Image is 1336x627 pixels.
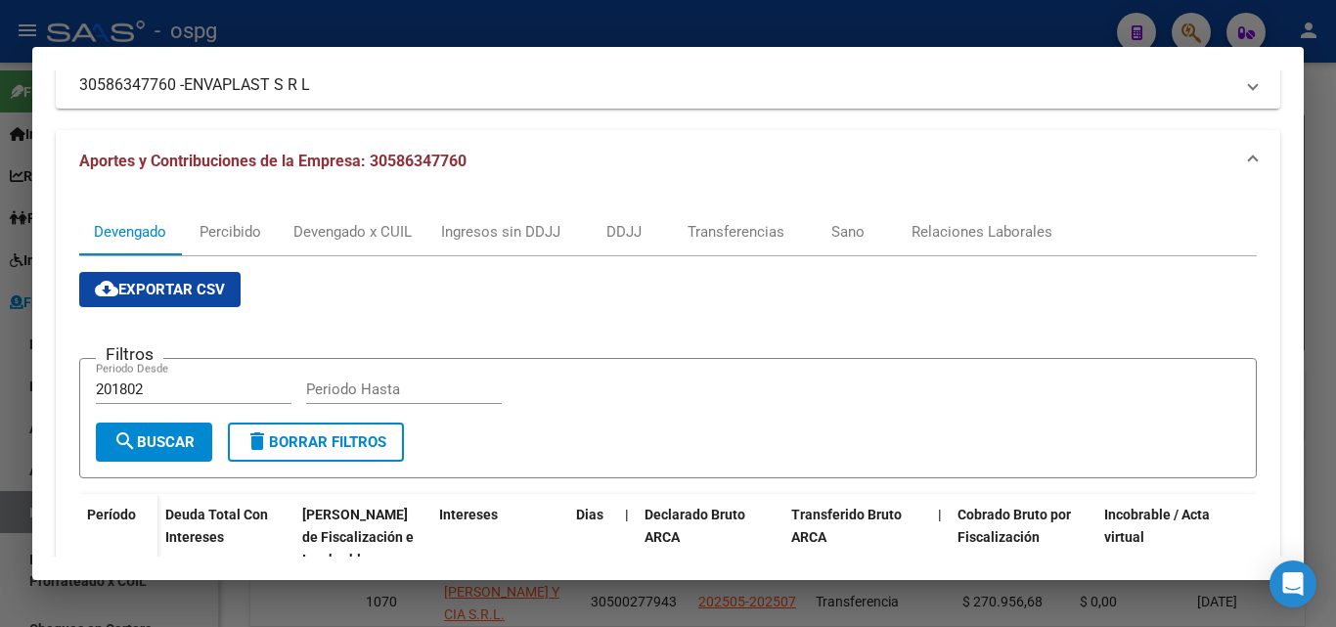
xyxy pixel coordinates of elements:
div: Relaciones Laborales [912,221,1052,243]
datatable-header-cell: Transferido Bruto ARCA [783,494,930,580]
button: Buscar [96,423,212,462]
span: ENVAPLAST S R L [184,73,310,97]
span: [PERSON_NAME] de Fiscalización e Incobrable [302,507,414,567]
span: | [625,507,629,522]
datatable-header-cell: Declarado Bruto ARCA [637,494,783,580]
span: Borrar Filtros [245,433,386,451]
datatable-header-cell: Deuda Total Con Intereses [157,494,294,580]
div: Open Intercom Messenger [1269,560,1316,607]
div: Devengado x CUIL [293,221,412,243]
span: Cobrado Bruto por Fiscalización [957,507,1071,545]
mat-icon: search [113,429,137,453]
div: Ingresos sin DDJJ [441,221,560,243]
span: Exportar CSV [95,281,225,298]
button: Exportar CSV [79,272,241,307]
mat-icon: delete [245,429,269,453]
span: Deuda Total Con Intereses [165,507,268,545]
div: Sano [831,221,865,243]
datatable-header-cell: Dias [568,494,617,580]
span: Período [87,507,136,522]
h3: Filtros [96,343,163,365]
div: Devengado [94,221,166,243]
button: Borrar Filtros [228,423,404,462]
datatable-header-cell: Deuda Bruta Neto de Fiscalización e Incobrable [294,494,431,580]
datatable-header-cell: | [930,494,950,580]
datatable-header-cell: | [617,494,637,580]
span: Buscar [113,433,195,451]
div: Percibido [200,221,261,243]
mat-panel-title: 30586347760 - [79,73,1233,97]
span: Aportes y Contribuciones de la Empresa: 30586347760 [79,152,467,170]
div: DDJJ [606,221,642,243]
datatable-header-cell: Cobrado Bruto por Fiscalización [950,494,1096,580]
datatable-header-cell: Período [79,494,157,576]
mat-expansion-panel-header: Aportes y Contribuciones de la Empresa: 30586347760 [56,130,1280,193]
div: Transferencias [688,221,784,243]
span: Declarado Bruto ARCA [645,507,745,545]
span: Dias [576,507,603,522]
span: Incobrable / Acta virtual [1104,507,1210,545]
datatable-header-cell: Intereses [431,494,568,580]
mat-icon: cloud_download [95,277,118,300]
span: | [938,507,942,522]
datatable-header-cell: Incobrable / Acta virtual [1096,494,1243,580]
mat-expansion-panel-header: 30586347760 -ENVAPLAST S R L [56,62,1280,109]
span: Intereses [439,507,498,522]
span: Transferido Bruto ARCA [791,507,902,545]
